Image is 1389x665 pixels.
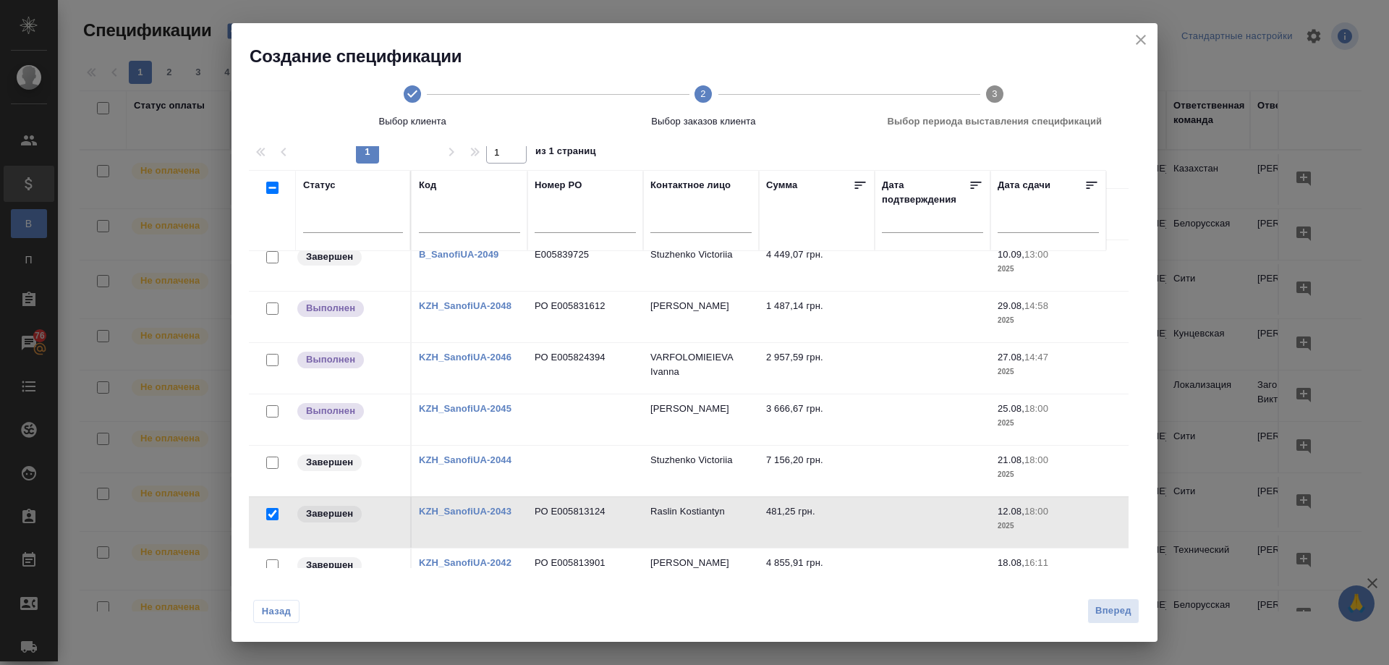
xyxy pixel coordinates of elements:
[643,343,759,394] td: VARFOLOMIEIEVA Ivanna
[535,178,582,192] div: Номер PO
[261,604,292,619] span: Назад
[643,240,759,291] td: Stuzhenko Victoriia
[643,497,759,548] td: Raslin Kostiantyn
[306,507,353,521] p: Завершен
[1024,300,1048,311] p: 14:58
[306,404,355,418] p: Выполнен
[998,300,1024,311] p: 29.08,
[306,352,355,367] p: Выполнен
[1095,603,1131,619] span: Вперед
[998,178,1050,197] div: Дата сдачи
[419,249,498,260] a: B_SanofiUA-2049
[1024,352,1048,363] p: 14:47
[998,467,1099,482] p: 2025
[273,114,552,129] span: Выбор клиента
[1024,454,1048,465] p: 18:00
[643,548,759,599] td: [PERSON_NAME]
[855,114,1134,129] span: Выбор периода выставления спецификаций
[303,178,336,192] div: Статус
[701,88,706,99] text: 2
[564,114,843,129] span: Выбор заказов клиента
[527,548,643,599] td: РО E005813901
[998,519,1099,533] p: 2025
[643,394,759,445] td: [PERSON_NAME]
[998,454,1024,465] p: 21.08,
[998,313,1099,328] p: 2025
[1130,29,1152,51] button: close
[419,403,511,414] a: KZH_SanofiUA-2045
[998,249,1024,260] p: 10.09,
[306,558,353,572] p: Завершен
[766,178,797,197] div: Сумма
[527,240,643,291] td: E005839725
[527,497,643,548] td: РО E005813124
[419,454,511,465] a: KZH_SanofiUA-2044
[998,557,1024,568] p: 18.08,
[643,292,759,342] td: [PERSON_NAME]
[998,416,1099,431] p: 2025
[759,497,875,548] td: 481,25 грн.
[250,45,1157,68] h2: Создание спецификации
[306,301,355,315] p: Выполнен
[1024,249,1048,260] p: 13:00
[527,343,643,394] td: РО E005824394
[253,600,300,623] button: Назад
[992,88,997,99] text: 3
[419,178,436,192] div: Код
[419,352,511,363] a: KZH_SanofiUA-2046
[643,446,759,496] td: Stuzhenko Victoriia
[882,178,969,207] div: Дата подтверждения
[759,394,875,445] td: 3 666,67 грн.
[419,506,511,517] a: KZH_SanofiUA-2043
[527,292,643,342] td: РО E005831612
[1087,598,1139,624] button: Вперед
[1024,557,1048,568] p: 16:11
[1024,506,1048,517] p: 18:00
[998,403,1024,414] p: 25.08,
[759,240,875,291] td: 4 449,07 грн.
[650,178,731,192] div: Контактное лицо
[759,343,875,394] td: 2 957,59 грн.
[759,446,875,496] td: 7 156,20 грн.
[306,250,353,264] p: Завершен
[306,455,353,470] p: Завершен
[998,365,1099,379] p: 2025
[759,292,875,342] td: 1 487,14 грн.
[998,506,1024,517] p: 12.08,
[1024,403,1048,414] p: 18:00
[998,352,1024,363] p: 27.08,
[535,143,596,164] span: из 1 страниц
[759,548,875,599] td: 4 855,91 грн.
[419,557,511,568] a: KZH_SanofiUA-2042
[419,300,511,311] a: KZH_SanofiUA-2048
[998,262,1099,276] p: 2025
